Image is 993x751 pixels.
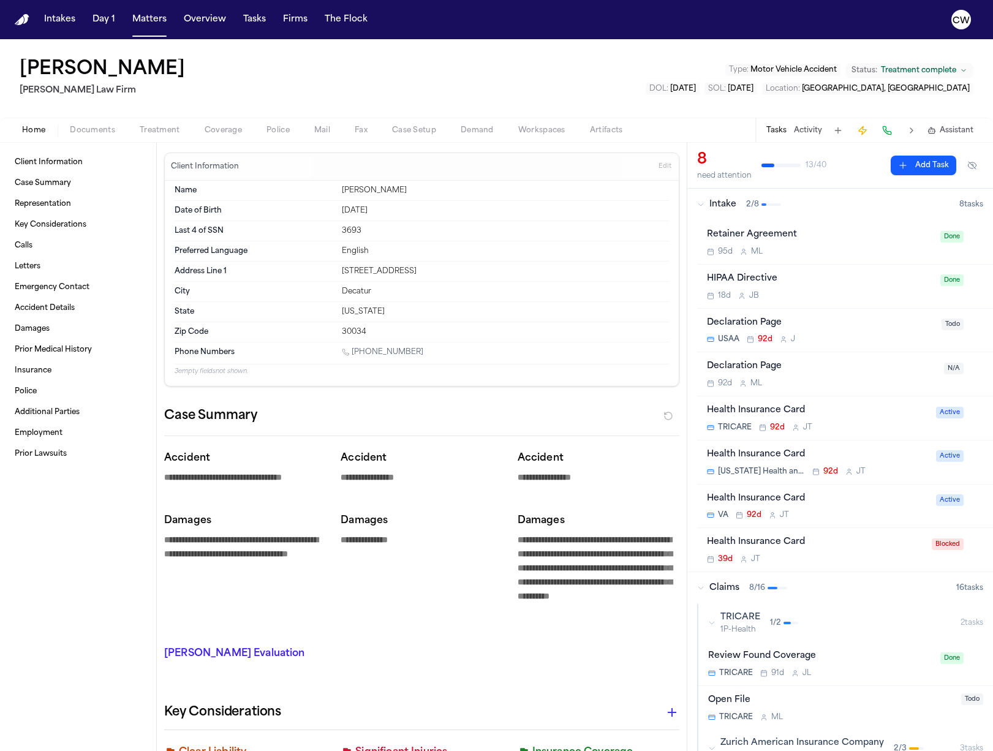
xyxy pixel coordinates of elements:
[10,444,146,464] a: Prior Lawsuits
[15,14,29,26] img: Finch Logo
[746,200,759,209] span: 2 / 8
[771,668,784,678] span: 91d
[806,160,826,170] span: 13 / 40
[927,126,973,135] button: Assistant
[518,513,679,528] p: Damages
[88,9,120,31] button: Day 1
[707,448,929,462] div: Health Insurance Card
[10,173,146,193] a: Case Summary
[707,535,924,549] div: Health Insurance Card
[697,309,993,353] div: Open task: Declaration Page
[749,291,759,301] span: J B
[342,226,669,236] div: 3693
[590,126,623,135] span: Artifacts
[342,347,423,357] a: Call 1 (817) 798-9249
[10,423,146,443] a: Employment
[936,407,964,418] span: Active
[697,440,993,485] div: Open task: Health Insurance Card
[10,382,146,401] a: Police
[936,450,964,462] span: Active
[708,649,933,663] div: Review Found Coverage
[697,265,993,309] div: Open task: HIPAA Directive
[802,668,811,678] span: J L
[697,352,993,396] div: Open task: Declaration Page
[10,277,146,297] a: Emergency Contact
[175,287,334,296] dt: City
[718,467,805,477] span: [US_STATE] Health and Human Services
[392,126,436,135] span: Case Setup
[708,693,954,708] div: Open File
[649,85,668,92] span: DOL :
[70,126,115,135] span: Documents
[881,66,956,75] span: Treatment complete
[10,236,146,255] a: Calls
[961,693,983,705] span: Todo
[175,266,334,276] dt: Address Line 1
[168,162,241,172] h3: Client Information
[670,85,696,92] span: [DATE]
[718,291,731,301] span: 18d
[164,703,281,722] h2: Key Considerations
[10,361,146,380] a: Insurance
[175,327,334,337] dt: Zip Code
[341,513,502,528] p: Damages
[175,186,334,195] dt: Name
[780,510,789,520] span: J T
[770,618,781,628] span: 1 / 2
[718,554,733,564] span: 39d
[697,485,993,529] div: Open task: Health Insurance Card
[175,367,669,376] p: 3 empty fields not shown.
[747,510,761,520] span: 92d
[729,66,749,74] span: Type :
[164,451,326,466] p: Accident
[725,64,840,76] button: Edit Type: Motor Vehicle Accident
[709,582,739,594] span: Claims
[956,583,983,593] span: 16 task s
[878,122,896,139] button: Make a Call
[238,9,271,31] button: Tasks
[10,257,146,276] a: Letters
[944,363,964,374] span: N/A
[655,157,675,176] button: Edit
[20,83,190,98] h2: [PERSON_NAME] Law Firm
[10,319,146,339] a: Damages
[719,712,753,722] span: TRICARE
[794,126,822,135] button: Activity
[39,9,80,31] button: Intakes
[856,467,866,477] span: J T
[791,334,795,344] span: J
[175,226,334,236] dt: Last 4 of SSN
[940,274,964,286] span: Done
[940,231,964,243] span: Done
[461,126,494,135] span: Demand
[823,467,838,477] span: 92d
[175,206,334,216] dt: Date of Birth
[320,9,372,31] button: The Flock
[932,538,964,550] span: Blocked
[697,528,993,572] div: Open task: Health Insurance Card
[854,122,871,139] button: Create Immediate Task
[341,451,502,466] p: Accident
[728,85,753,92] span: [DATE]
[698,642,993,686] div: Open task: Review Found Coverage
[278,9,312,31] a: Firms
[961,156,983,175] button: Hide completed tasks (⌘⇧H)
[758,334,772,344] span: 92d
[707,360,937,374] div: Declaration Page
[179,9,231,31] a: Overview
[314,126,330,135] span: Mail
[802,85,970,92] span: [GEOGRAPHIC_DATA], [GEOGRAPHIC_DATA]
[697,221,993,265] div: Open task: Retainer Agreement
[127,9,172,31] button: Matters
[20,59,185,81] button: Edit matter name
[164,406,257,426] h2: Case Summary
[719,668,753,678] span: TRICARE
[709,198,736,211] span: Intake
[10,402,146,422] a: Additional Parties
[342,246,669,256] div: English
[342,266,669,276] div: [STREET_ADDRESS]
[936,494,964,506] span: Active
[10,298,146,318] a: Accident Details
